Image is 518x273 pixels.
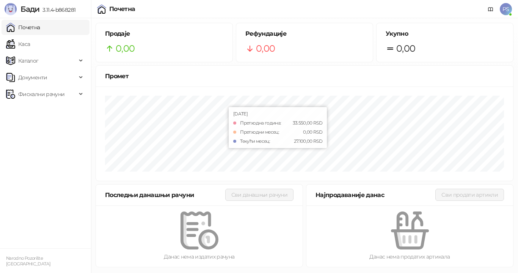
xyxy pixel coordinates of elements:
[6,20,40,35] a: Почетна
[245,29,364,38] h5: Рефундације
[18,53,39,68] span: Каталог
[435,189,504,201] button: Сви продати артикли
[6,256,50,267] small: Narodno Pozorište [GEOGRAPHIC_DATA]
[39,6,75,13] span: 3.11.4-b868281
[5,3,17,15] img: Logo
[6,36,30,52] a: Каса
[316,190,435,200] div: Најпродаваније данас
[256,41,275,56] span: 0,00
[18,70,47,85] span: Документи
[105,190,225,200] div: Последњи данашњи рачуни
[18,87,64,102] span: Фискални рачуни
[485,3,497,15] a: Документација
[500,3,512,15] span: PS
[225,189,294,201] button: Сви данашњи рачуни
[386,29,504,38] h5: Укупно
[396,41,415,56] span: 0,00
[108,252,290,261] div: Данас нема издатих рачуна
[116,41,135,56] span: 0,00
[105,29,223,38] h5: Продаје
[105,71,504,81] div: Промет
[109,6,135,12] div: Почетна
[319,252,501,261] div: Данас нема продатих артикала
[20,5,39,14] span: Бади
